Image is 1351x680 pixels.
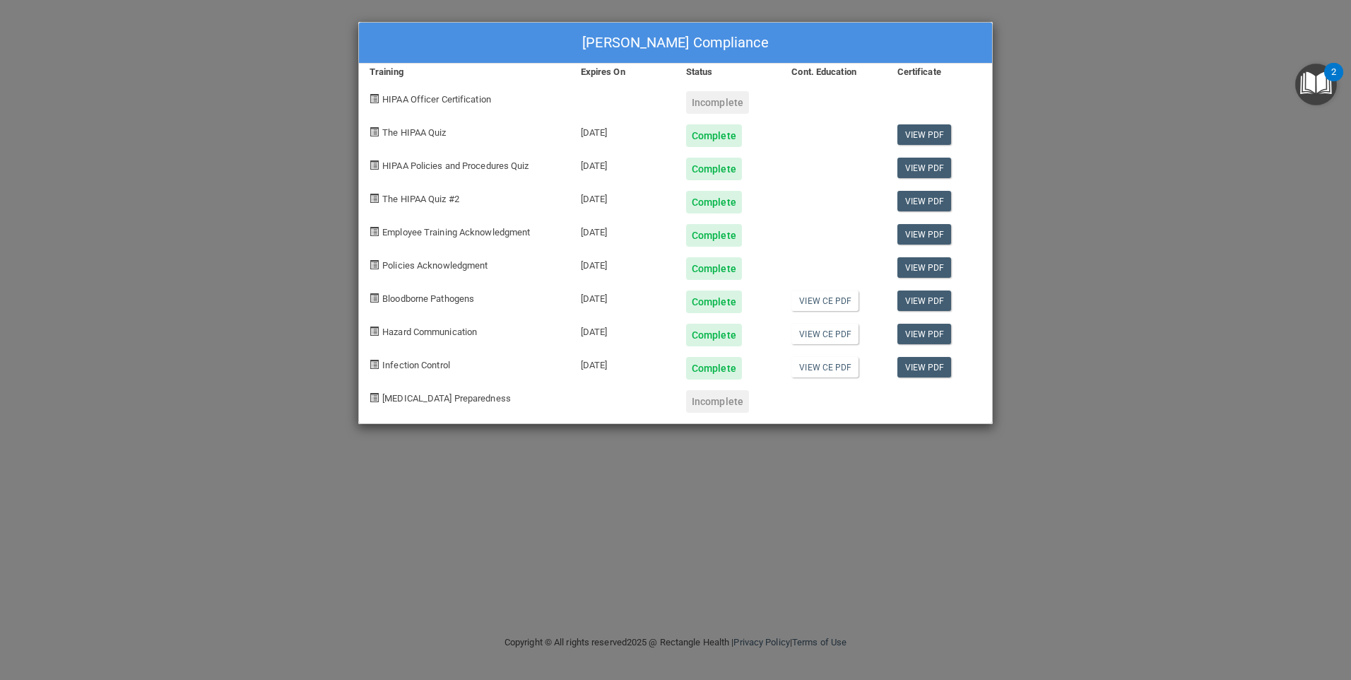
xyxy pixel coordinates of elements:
div: Complete [686,291,742,313]
a: View PDF [897,158,952,178]
div: [DATE] [570,346,675,380]
a: View PDF [897,191,952,211]
div: Complete [686,124,742,147]
div: Certificate [887,64,992,81]
div: Incomplete [686,91,749,114]
span: Infection Control [382,360,450,370]
span: [MEDICAL_DATA] Preparedness [382,393,511,404]
div: Status [675,64,781,81]
span: Employee Training Acknowledgment [382,227,530,238]
div: Complete [686,324,742,346]
div: [DATE] [570,280,675,313]
span: Hazard Communication [382,327,477,337]
div: Complete [686,191,742,213]
span: HIPAA Policies and Procedures Quiz [382,160,529,171]
span: Bloodborne Pathogens [382,293,474,304]
div: [DATE] [570,114,675,147]
div: [DATE] [570,213,675,247]
span: The HIPAA Quiz #2 [382,194,459,204]
button: Open Resource Center, 2 new notifications [1295,64,1337,105]
a: View PDF [897,124,952,145]
div: 2 [1331,72,1336,90]
a: View PDF [897,324,952,344]
a: View PDF [897,357,952,377]
div: Cont. Education [781,64,886,81]
span: Policies Acknowledgment [382,260,488,271]
span: The HIPAA Quiz [382,127,446,138]
div: Incomplete [686,390,749,413]
div: Expires On [570,64,675,81]
a: View CE PDF [791,324,859,344]
div: Complete [686,357,742,380]
div: Complete [686,224,742,247]
div: Complete [686,257,742,280]
a: View PDF [897,224,952,245]
a: View CE PDF [791,291,859,311]
div: [DATE] [570,180,675,213]
div: [DATE] [570,313,675,346]
div: Training [359,64,570,81]
a: View PDF [897,291,952,311]
a: View CE PDF [791,357,859,377]
div: Complete [686,158,742,180]
div: [DATE] [570,147,675,180]
div: [DATE] [570,247,675,280]
div: [PERSON_NAME] Compliance [359,23,992,64]
a: View PDF [897,257,952,278]
span: HIPAA Officer Certification [382,94,491,105]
